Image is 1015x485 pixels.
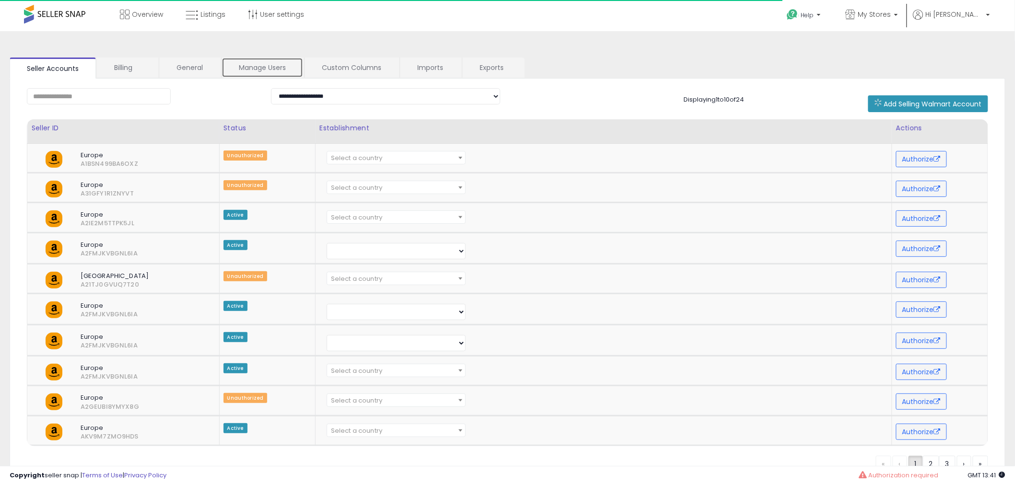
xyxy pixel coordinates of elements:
a: 1 [909,456,923,472]
a: 2 [923,456,939,472]
button: Add Selling Walmart Account [868,95,988,112]
span: A2IE2M5TTPK5JL [73,219,94,228]
span: Unauthorized [224,271,268,281]
span: Europe [73,241,198,249]
span: Active [224,301,248,311]
a: Seller Accounts [10,58,96,79]
div: Establishment [319,123,888,133]
span: Select a country [331,153,382,162]
a: 3 [939,456,956,472]
span: Active [224,423,248,433]
strong: Copyright [10,471,45,480]
a: Custom Columns [305,58,399,78]
button: Authorize [896,301,947,318]
div: seller snap | | [10,471,166,480]
span: Select a country [331,366,382,375]
span: A2FMJKVBGNL6IA [73,310,94,319]
span: Listings [201,10,225,19]
span: Select a country [331,396,382,405]
span: Overview [132,10,163,19]
span: Authorization required [868,471,938,480]
button: Authorize [896,181,947,197]
span: Help [801,11,814,19]
span: A1BSN499BA6OXZ [73,160,94,168]
button: Authorize [896,333,947,349]
span: Displaying 1 to 10 of 24 [684,95,744,104]
span: Unauthorized [224,393,268,403]
i: Get Help [787,9,799,21]
a: Privacy Policy [124,471,166,480]
span: Europe [73,210,198,219]
span: A2FMJKVBGNL6IA [73,341,94,350]
img: amazon.png [46,364,62,381]
img: amazon.png [46,181,62,197]
span: Add Selling Walmart Account [884,99,982,109]
span: Europe [73,333,198,341]
span: Hi [PERSON_NAME] [926,10,983,19]
span: A2GEUBI8YMYX8G [73,403,94,411]
a: Manage Users [222,58,303,78]
a: Hi [PERSON_NAME] [913,10,990,31]
button: Authorize [896,272,947,288]
span: A31GFY1R1ZNYVT [73,189,94,198]
span: › [963,459,965,469]
button: Authorize [896,393,947,410]
span: Europe [73,393,198,402]
span: 2025-08-11 13:41 GMT [968,471,1005,480]
span: Select a country [331,183,382,192]
span: Europe [73,151,198,160]
div: Status [224,123,311,133]
img: amazon.png [46,151,62,168]
span: Europe [73,181,198,189]
span: Active [224,240,248,250]
span: Europe [73,301,198,310]
div: Seller ID [31,123,215,133]
span: Active [224,210,248,220]
button: Authorize [896,241,947,257]
span: Unauthorized [224,180,268,190]
span: Active [224,363,248,373]
div: Actions [896,123,984,133]
img: amazon.png [46,333,62,349]
span: Europe [73,424,198,432]
span: Select a country [331,274,382,283]
img: amazon.png [46,272,62,289]
span: A2FMJKVBGNL6IA [73,372,94,381]
span: Unauthorized [224,150,268,161]
span: My Stores [858,10,891,19]
a: Exports [462,58,524,78]
img: amazon.png [46,241,62,257]
button: Authorize [896,210,947,227]
span: [GEOGRAPHIC_DATA] [73,272,198,280]
span: Europe [73,364,198,372]
span: Active [224,332,248,342]
img: amazon.png [46,210,62,227]
span: Select a country [331,213,382,222]
a: Billing [97,58,158,78]
a: Terms of Use [82,471,123,480]
button: Authorize [896,364,947,380]
span: A2FMJKVBGNL6IA [73,249,94,258]
span: AKV9M7ZMO9HDS [73,432,94,441]
img: amazon.png [46,301,62,318]
a: Imports [400,58,461,78]
span: Select a country [331,426,382,435]
img: amazon.png [46,393,62,410]
button: Authorize [896,424,947,440]
span: » [979,459,982,469]
span: A21TJ0GVUQ7T20 [73,280,94,289]
a: Help [779,1,830,31]
a: General [159,58,220,78]
button: Authorize [896,151,947,167]
img: amazon.png [46,424,62,440]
